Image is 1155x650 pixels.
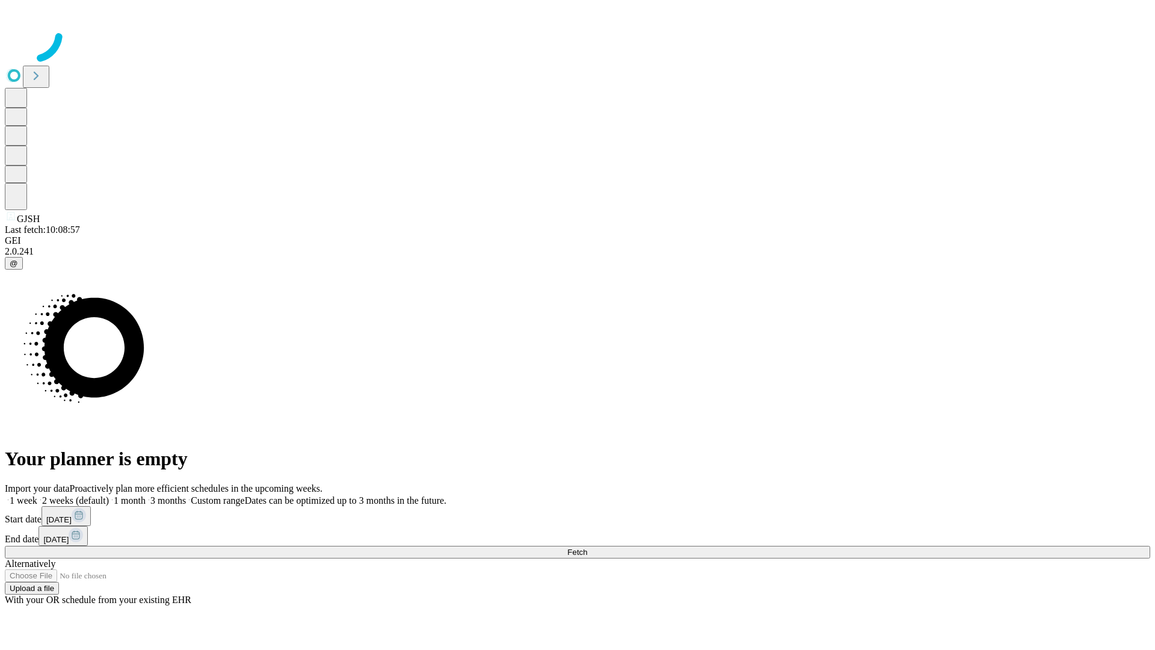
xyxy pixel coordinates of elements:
[42,506,91,526] button: [DATE]
[5,526,1150,546] div: End date
[5,448,1150,470] h1: Your planner is empty
[17,214,40,224] span: GJSH
[70,483,322,494] span: Proactively plan more efficient schedules in the upcoming weeks.
[5,257,23,270] button: @
[10,495,37,506] span: 1 week
[5,483,70,494] span: Import your data
[5,546,1150,559] button: Fetch
[150,495,186,506] span: 3 months
[46,515,72,524] span: [DATE]
[5,246,1150,257] div: 2.0.241
[191,495,244,506] span: Custom range
[5,595,191,605] span: With your OR schedule from your existing EHR
[10,259,18,268] span: @
[245,495,446,506] span: Dates can be optimized up to 3 months in the future.
[42,495,109,506] span: 2 weeks (default)
[5,559,55,569] span: Alternatively
[114,495,146,506] span: 1 month
[5,224,80,235] span: Last fetch: 10:08:57
[38,526,88,546] button: [DATE]
[567,548,587,557] span: Fetch
[5,235,1150,246] div: GEI
[43,535,69,544] span: [DATE]
[5,506,1150,526] div: Start date
[5,582,59,595] button: Upload a file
